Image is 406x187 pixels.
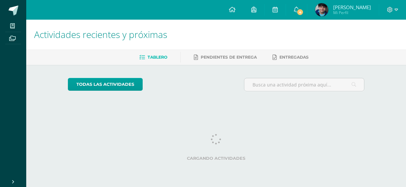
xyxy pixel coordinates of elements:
[68,78,143,91] a: todas las Actividades
[273,52,309,63] a: Entregadas
[194,52,257,63] a: Pendientes de entrega
[139,52,167,63] a: Tablero
[315,3,328,16] img: efa2dac539197384e2cd2b5529bbecf5.png
[333,10,371,15] span: Mi Perfil
[201,55,257,60] span: Pendientes de entrega
[68,156,365,161] label: Cargando actividades
[296,9,304,16] span: 4
[279,55,309,60] span: Entregadas
[244,78,364,91] input: Busca una actividad próxima aquí...
[333,4,371,10] span: [PERSON_NAME]
[148,55,167,60] span: Tablero
[34,28,167,41] span: Actividades recientes y próximas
